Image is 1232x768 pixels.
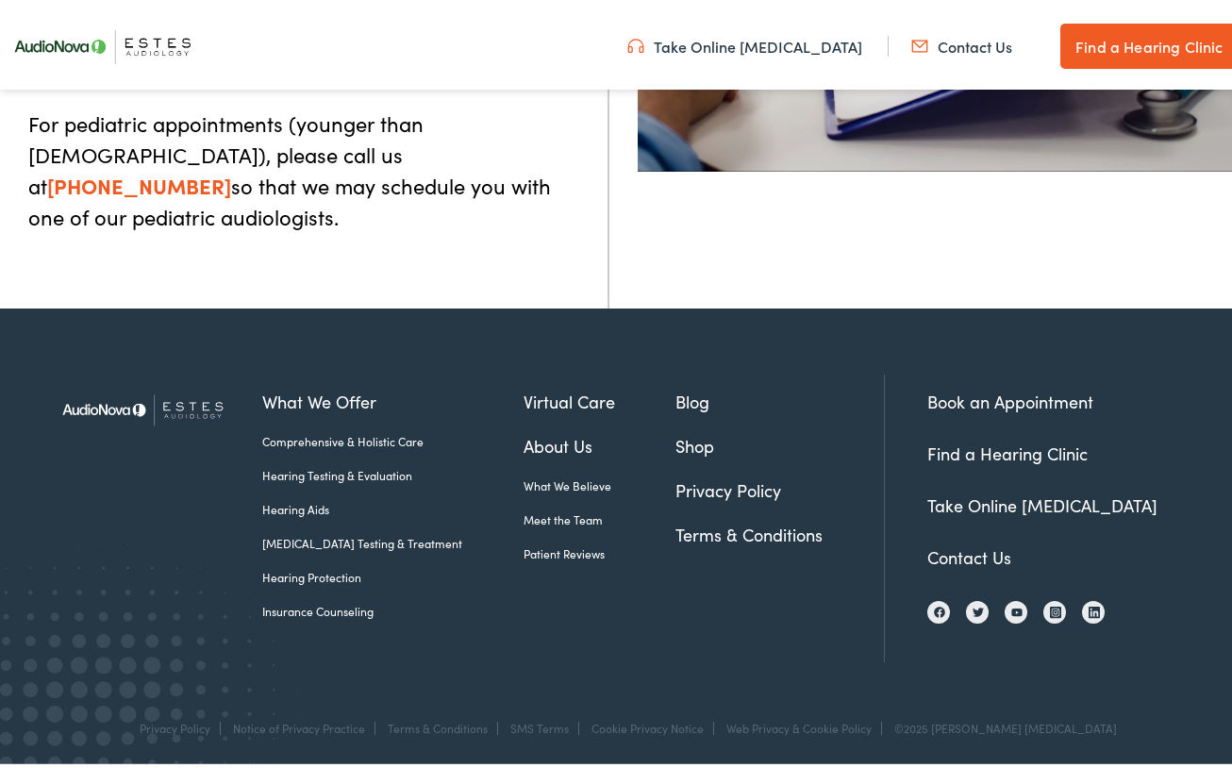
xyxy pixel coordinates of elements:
[262,384,524,409] a: What We Offer
[524,507,676,524] a: Meet the Team
[262,462,524,479] a: Hearing Testing & Evaluation
[50,370,248,440] img: Estes Audiology
[675,473,884,498] a: Privacy Policy
[911,31,1012,52] a: Contact Us
[262,598,524,615] a: Insurance Counseling
[510,715,569,731] a: SMS Terms
[675,428,884,454] a: Shop
[524,384,676,409] a: Virtual Care
[524,541,676,558] a: Patient Reviews
[262,496,524,513] a: Hearing Aids
[973,602,984,613] img: Twitter
[927,437,1088,460] a: Find a Hearing Clinic
[262,564,524,581] a: Hearing Protection
[47,166,231,195] a: [PHONE_NUMBER]
[524,428,676,454] a: About Us
[28,103,579,227] p: For pediatric appointments (younger than [DEMOGRAPHIC_DATA]), please call us at so that we may sc...
[885,717,1117,730] div: ©2025 [PERSON_NAME] [MEDICAL_DATA]
[927,541,1011,564] a: Contact Us
[140,715,210,731] a: Privacy Policy
[524,473,676,490] a: What We Believe
[591,715,704,731] a: Cookie Privacy Notice
[1011,603,1023,613] img: YouTube
[388,715,488,731] a: Terms & Conditions
[927,385,1093,409] a: Book an Appointment
[627,31,644,52] img: utility icon
[262,530,524,547] a: [MEDICAL_DATA] Testing & Treatment
[934,602,945,613] img: Facebook icon, indicating the presence of the site or brand on the social media platform.
[1089,602,1100,615] img: LinkedIn
[911,31,928,52] img: utility icon
[675,517,884,543] a: Terms & Conditions
[627,31,862,52] a: Take Online [MEDICAL_DATA]
[1050,602,1061,615] img: Instagram
[726,715,872,731] a: Web Privacy & Cookie Policy
[262,428,524,445] a: Comprehensive & Holistic Care
[233,715,365,731] a: Notice of Privacy Practice
[927,489,1157,512] a: Take Online [MEDICAL_DATA]
[675,384,884,409] a: Blog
